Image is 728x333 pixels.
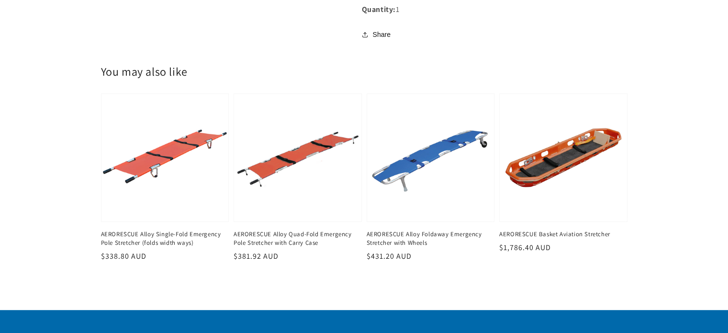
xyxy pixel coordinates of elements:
h2: You may also like [101,64,627,79]
strong: Quantity: [362,4,396,14]
a: AERORESCUE Alloy Quad-Fold Emergency Pole Stretcher with Carry Case [234,230,356,247]
a: AERORESCUE Alloy Single-Fold Emergency Pole Stretcher (folds width ways) [101,230,224,247]
a: AERORESCUE Alloy Foldaway Emergency Stretcher with Wheels [367,230,489,247]
p: 1 [362,3,627,17]
button: Share [362,29,393,40]
a: AERORESCUE Basket Aviation Stretcher [499,230,622,239]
